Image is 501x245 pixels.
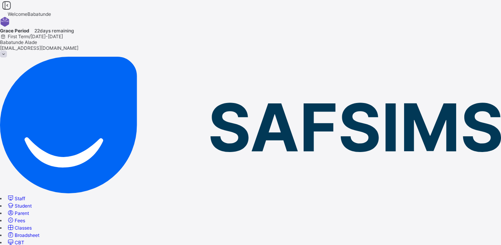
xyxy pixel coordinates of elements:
span: Parent [15,210,29,216]
span: Broadsheet [15,232,39,238]
a: Parent [7,210,29,216]
a: Student [7,203,32,209]
span: Classes [15,225,32,231]
span: 22 days remaining [34,28,74,34]
a: Classes [7,225,32,231]
span: Staff [15,196,25,201]
a: Staff [7,196,25,201]
span: Student [15,203,32,209]
a: Broadsheet [7,232,39,238]
span: Welcome Babatunde [8,11,51,17]
a: Fees [7,218,25,223]
span: Fees [15,218,25,223]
